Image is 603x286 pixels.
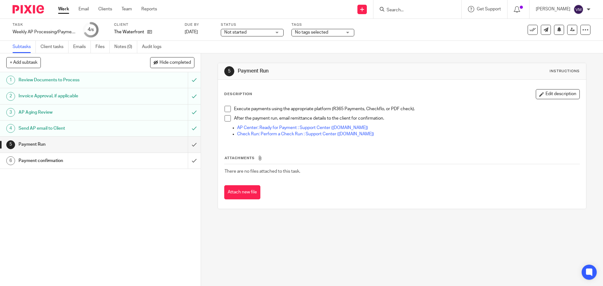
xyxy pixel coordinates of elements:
button: Attach new file [224,185,260,199]
p: Execute payments using the appropriate platform (R365 Payments, Checkflo, or PDF check). [234,106,579,112]
label: Status [221,22,284,27]
button: Edit description [536,89,580,99]
label: Task [13,22,75,27]
small: /6 [90,28,94,32]
button: + Add subtask [6,57,41,68]
span: Get Support [477,7,501,11]
a: Clients [98,6,112,12]
div: 5 [224,66,234,76]
a: Reports [141,6,157,12]
span: Hide completed [160,60,191,65]
label: Tags [291,22,354,27]
span: There are no files attached to this task. [225,169,300,174]
a: Team [122,6,132,12]
a: Notes (0) [114,41,137,53]
a: Audit logs [142,41,166,53]
a: Files [95,41,110,53]
p: After the payment run, email remittance details to the client for confirmation. [234,115,579,121]
h1: Invoice Approval, if applicable [19,91,127,101]
h1: AP Aging Review [19,108,127,117]
h1: Payment confirmation [19,156,127,165]
h1: Send AP email to Client [19,124,127,133]
a: Client tasks [41,41,68,53]
p: The Waterfront [114,29,144,35]
span: Not started [224,30,247,35]
button: Hide completed [150,57,194,68]
div: 3 [6,108,15,117]
span: [DATE] [185,30,198,34]
p: Description [224,92,252,97]
span: Attachments [225,156,255,160]
div: 5 [6,140,15,149]
div: 6 [6,156,15,165]
a: Work [58,6,69,12]
a: AP Center: Ready for Payment : Support Center ([DOMAIN_NAME]) [237,126,368,130]
input: Search [386,8,443,13]
img: Pixie [13,5,44,13]
label: Due by [185,22,213,27]
label: Client [114,22,177,27]
div: 1 [6,76,15,84]
div: Weekly AP Processing/Payment [13,29,75,35]
div: 2 [6,92,15,101]
div: 4 [88,26,94,33]
div: Instructions [550,69,580,74]
a: Emails [73,41,91,53]
a: Check Run: Perform a Check Run : Support Center ([DOMAIN_NAME]) [237,132,374,136]
p: [PERSON_NAME] [536,6,570,12]
div: 4 [6,124,15,133]
span: No tags selected [295,30,328,35]
h1: Payment Run [19,140,127,149]
img: svg%3E [573,4,584,14]
h1: Payment Run [238,68,416,74]
a: Subtasks [13,41,36,53]
h1: Review Documents to Process [19,75,127,85]
a: Email [79,6,89,12]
